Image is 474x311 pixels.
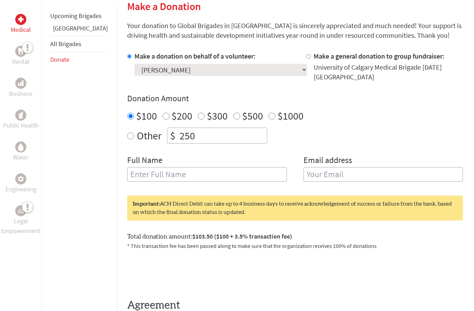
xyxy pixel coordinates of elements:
[3,110,38,130] a: Public HealthPublic Health
[178,128,267,143] input: Enter Amount
[127,232,292,242] label: Total donation amount:
[53,24,108,32] a: [GEOGRAPHIC_DATA]
[11,14,31,35] a: MedicalMedical
[314,62,463,82] div: University of Calgary Medical Brigade [DATE] [GEOGRAPHIC_DATA]
[50,12,102,20] a: Upcoming Brigades
[15,14,26,25] div: Medical
[50,40,81,48] a: All Brigades
[15,173,26,184] div: Engineering
[50,55,69,63] a: Donate
[13,153,28,162] p: Water
[50,8,108,24] li: Upcoming Brigades
[242,109,263,122] label: $500
[304,167,463,182] input: Your Email
[11,25,31,35] p: Medical
[9,78,33,98] a: BusinessBusiness
[314,52,445,60] label: Make a general donation to group fundraiser:
[127,155,163,167] label: Full Name
[15,78,26,89] div: Business
[167,128,178,143] div: $
[127,258,232,285] iframe: reCAPTCHA
[15,205,26,216] div: Legal Empowerment
[18,80,24,86] img: Business
[50,24,108,36] li: Panama
[18,48,24,54] img: Dental
[137,128,161,144] label: Other
[15,141,26,153] div: Water
[136,109,157,122] label: $100
[134,52,256,60] label: Make a donation on behalf of a volunteer:
[18,17,24,22] img: Medical
[12,46,29,67] a: DentalDental
[127,21,463,40] p: Your donation to Global Brigades in [GEOGRAPHIC_DATA] is sincerely appreciated and much needed! Y...
[6,184,36,194] p: Engineering
[207,109,228,122] label: $300
[15,110,26,121] div: Public Health
[133,201,160,207] strong: Important:
[12,57,29,67] p: Dental
[192,232,292,240] span: $103.50 ($100 + 3.5% transaction fee)
[172,109,192,122] label: $200
[18,209,24,213] img: Legal Empowerment
[127,242,463,250] p: * This transaction fee has been passed along to make sure that the organization receives 100% of ...
[18,176,24,182] img: Engineering
[3,121,38,130] p: Public Health
[18,143,24,151] img: Water
[13,141,28,162] a: WaterWater
[6,173,36,194] a: EngineeringEngineering
[50,52,108,67] li: Donate
[15,46,26,57] div: Dental
[127,196,463,221] div: ACH Direct Debit can take up to 4 business days to receive acknowledgement of success or failure ...
[9,89,33,98] p: Business
[1,216,40,236] p: Legal Empowerment
[127,167,287,182] input: Enter Full Name
[1,205,40,236] a: Legal EmpowermentLegal Empowerment
[50,36,108,52] li: All Brigades
[127,93,463,104] h4: Donation Amount
[18,112,24,119] img: Public Health
[304,155,352,167] label: Email address
[278,109,304,122] label: $1000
